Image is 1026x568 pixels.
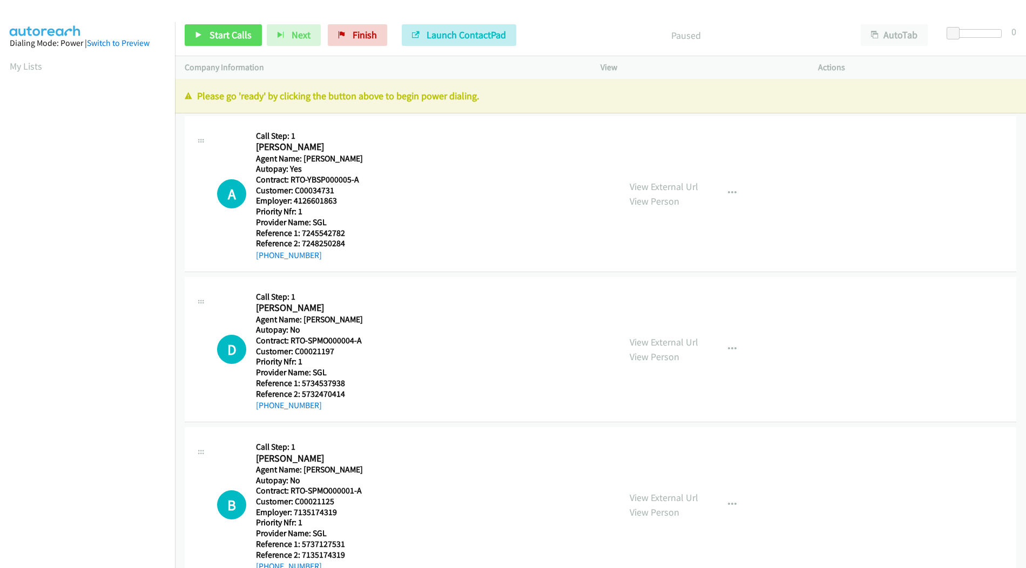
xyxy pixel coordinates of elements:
[256,228,368,239] h5: Reference 1: 7245542782
[10,60,42,72] a: My Lists
[630,336,698,348] a: View External Url
[217,335,246,364] h1: D
[256,250,322,260] a: [PHONE_NUMBER]
[185,61,581,74] p: Company Information
[185,89,1016,103] p: Please go 'ready' by clicking the button above to begin power dialing.
[256,367,368,378] h5: Provider Name: SGL
[256,153,368,164] h5: Agent Name: [PERSON_NAME]
[217,335,246,364] div: The call is yet to be attempted
[256,517,368,528] h5: Priority Nfr: 1
[256,464,368,475] h5: Agent Name: [PERSON_NAME]
[256,442,368,452] h5: Call Step: 1
[87,38,150,48] a: Switch to Preview
[256,324,368,335] h5: Autopay: No
[256,400,322,410] a: [PHONE_NUMBER]
[256,302,368,314] h2: [PERSON_NAME]
[217,179,246,208] h1: A
[256,475,368,486] h5: Autopay: No
[600,61,799,74] p: View
[292,29,310,41] span: Next
[256,528,368,539] h5: Provider Name: SGL
[256,485,368,496] h5: Contract: RTO-SPMO000001-A
[256,185,368,196] h5: Customer: C00034731
[10,37,165,50] div: Dialing Mode: Power |
[267,24,321,46] button: Next
[256,335,368,346] h5: Contract: RTO-SPMO000004-A
[256,539,368,550] h5: Reference 1: 5737127531
[256,292,368,302] h5: Call Step: 1
[861,24,928,46] button: AutoTab
[256,314,368,325] h5: Agent Name: [PERSON_NAME]
[256,389,368,400] h5: Reference 2: 5732470414
[256,206,368,217] h5: Priority Nfr: 1
[256,507,368,518] h5: Employer: 7135174319
[256,131,368,141] h5: Call Step: 1
[256,452,368,465] h2: [PERSON_NAME]
[217,179,246,208] div: The call is yet to be attempted
[328,24,387,46] a: Finish
[256,195,368,206] h5: Employer: 4126601863
[402,24,516,46] button: Launch ContactPad
[1011,24,1016,39] div: 0
[818,61,1016,74] p: Actions
[217,490,246,519] div: The call is yet to be attempted
[256,141,368,153] h2: [PERSON_NAME]
[630,180,698,193] a: View External Url
[256,217,368,228] h5: Provider Name: SGL
[256,174,368,185] h5: Contract: RTO-YBSP000005-A
[952,29,1002,38] div: Delay between calls (in seconds)
[256,164,368,174] h5: Autopay: Yes
[217,490,246,519] h1: B
[256,378,368,389] h5: Reference 1: 5734537938
[256,346,368,357] h5: Customer: C00021197
[353,29,377,41] span: Finish
[630,195,679,207] a: View Person
[630,506,679,518] a: View Person
[256,238,368,249] h5: Reference 2: 7248250284
[630,350,679,363] a: View Person
[630,491,698,504] a: View External Url
[427,29,506,41] span: Launch ContactPad
[256,496,368,507] h5: Customer: C00021125
[256,356,368,367] h5: Priority Nfr: 1
[531,28,841,43] p: Paused
[256,550,368,560] h5: Reference 2: 7135174319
